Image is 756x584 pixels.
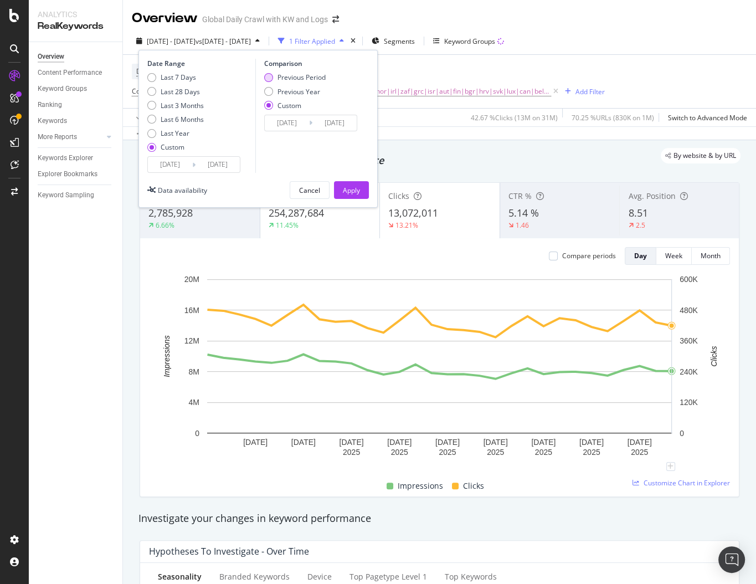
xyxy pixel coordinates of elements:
[148,206,193,219] span: 2,785,928
[343,448,360,457] text: 2025
[718,546,745,573] div: Open Intercom Messenger
[631,448,648,457] text: 2025
[264,73,326,82] div: Previous Period
[277,87,320,96] div: Previous Year
[575,87,605,96] div: Add Filter
[680,275,698,284] text: 600K
[38,51,64,63] div: Overview
[343,186,360,195] div: Apply
[132,9,198,28] div: Overview
[444,37,495,46] div: Keyword Groups
[38,99,115,111] a: Ranking
[680,306,698,315] text: 480K
[195,428,199,437] text: 0
[487,448,504,457] text: 2025
[38,152,115,164] a: Keywords Explorer
[276,221,299,230] div: 11.45%
[38,168,97,180] div: Explorer Bookmarks
[277,73,326,82] div: Previous Period
[535,448,552,457] text: 2025
[395,221,418,230] div: 13.21%
[673,152,736,159] span: By website & by URL
[291,438,316,447] text: [DATE]
[264,59,361,68] div: Comparison
[219,571,290,582] div: Branded Keywords
[156,221,174,230] div: 6.66%
[38,67,102,79] div: Content Performance
[138,511,740,526] div: Investigate your changes in keyword performance
[435,438,460,447] text: [DATE]
[628,191,675,201] span: Avg. Position
[579,438,604,447] text: [DATE]
[38,115,67,127] div: Keywords
[508,206,539,219] span: 5.14 %
[562,251,616,260] div: Compare periods
[628,206,647,219] span: 8.51
[680,428,684,437] text: 0
[439,448,456,457] text: 2025
[149,274,730,467] div: A chart.
[628,438,652,447] text: [DATE]
[312,115,357,131] input: End Date
[367,32,419,50] button: Segments
[158,571,202,582] div: Seasonality
[289,37,335,46] div: 1 Filter Applied
[391,448,408,457] text: 2025
[132,109,164,126] button: Apply
[277,101,301,110] div: Custom
[264,101,326,110] div: Custom
[634,251,647,260] div: Day
[388,191,409,201] span: Clicks
[334,181,369,199] button: Apply
[665,251,682,260] div: Week
[398,479,443,493] span: Impressions
[572,113,654,122] div: 70.25 % URLs ( 830K on 1M )
[709,346,718,366] text: Clicks
[38,131,77,143] div: More Reports
[38,152,93,164] div: Keywords Explorer
[516,221,529,230] div: 1.46
[38,131,104,143] a: More Reports
[38,83,115,95] a: Keyword Groups
[38,67,115,79] a: Content Performance
[149,546,309,557] div: Hypotheses to Investigate - Over Time
[38,20,114,33] div: RealKeywords
[184,306,199,315] text: 16M
[189,367,199,376] text: 8M
[661,148,740,163] div: legacy label
[196,157,240,172] input: End Date
[340,438,364,447] text: [DATE]
[388,206,438,219] span: 13,072,011
[132,86,156,96] span: Country
[132,32,264,50] button: [DATE] - [DATE]vs[DATE] - [DATE]
[38,99,62,111] div: Ranking
[274,32,348,50] button: 1 Filter Applied
[189,398,199,407] text: 4M
[38,83,87,95] div: Keyword Groups
[38,9,114,20] div: Analytics
[202,14,328,25] div: Global Daily Crawl with KW and Logs
[348,35,358,47] div: times
[136,66,157,76] span: Device
[307,571,332,582] div: Device
[162,335,171,377] text: Impressions
[680,398,698,407] text: 120K
[635,221,645,230] div: 2.5
[692,247,730,265] button: Month
[387,438,412,447] text: [DATE]
[680,336,698,345] text: 360K
[269,206,324,219] span: 254,287,684
[147,142,204,152] div: Custom
[625,247,656,265] button: Day
[664,109,747,126] button: Switch to Advanced Mode
[656,247,692,265] button: Week
[147,129,204,138] div: Last Year
[484,438,508,447] text: [DATE]
[680,367,698,376] text: 240K
[147,101,204,110] div: Last 3 Months
[38,51,115,63] a: Overview
[161,115,204,124] div: Last 6 Months
[38,115,115,127] a: Keywords
[161,101,204,110] div: Last 3 Months
[445,571,497,582] div: Top Keywords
